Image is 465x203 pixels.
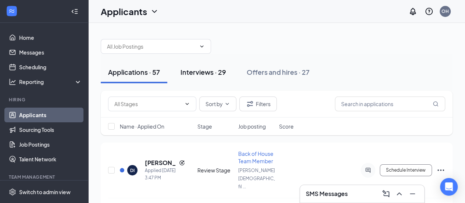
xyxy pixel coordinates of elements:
[380,188,392,200] button: ComposeMessage
[306,190,348,198] h3: SMS Messages
[9,78,16,85] svg: Analysis
[205,101,223,106] span: Sort by
[19,188,71,196] div: Switch to admin view
[407,188,418,200] button: Minimize
[19,122,82,137] a: Sourcing Tools
[440,178,458,196] div: Open Intercom Messenger
[433,101,439,107] svg: MagnifyingGlass
[238,168,290,189] span: [PERSON_NAME] [DEMOGRAPHIC_DATA]-fil ...
[382,189,390,198] svg: ComposeMessage
[199,97,236,111] button: Sort byChevronDown
[130,167,135,174] div: DI
[120,123,164,130] span: Name · Applied On
[197,123,212,130] span: Stage
[395,189,404,198] svg: ChevronUp
[364,167,372,173] svg: ActiveChat
[19,78,82,85] div: Reporting
[199,43,205,49] svg: ChevronDown
[19,60,82,74] a: Scheduling
[441,8,449,14] div: OH
[238,150,273,164] span: Back of House Team Member
[335,97,445,111] input: Search in applications
[408,189,417,198] svg: Minimize
[107,42,196,50] input: All Job Postings
[380,164,432,176] button: Schedule Interview
[179,160,185,166] svg: Reapply
[150,7,159,16] svg: ChevronDown
[19,45,82,60] a: Messages
[247,67,310,77] div: Offers and hires · 27
[19,108,82,122] a: Applicants
[19,152,82,167] a: Talent Network
[184,101,190,107] svg: ChevronDown
[436,166,445,175] svg: Ellipses
[197,167,234,174] div: Review Stage
[238,123,266,130] span: Job posting
[108,67,160,77] div: Applications · 57
[71,8,78,15] svg: Collapse
[425,7,433,16] svg: QuestionInfo
[19,30,82,45] a: Home
[145,167,185,182] div: Applied [DATE] 3:47 PM
[180,67,226,77] div: Interviews · 29
[19,137,82,152] a: Job Postings
[239,97,277,111] button: Filter Filters
[145,159,176,167] h5: [PERSON_NAME]
[246,99,254,108] svg: Filter
[9,188,16,196] svg: Settings
[279,123,294,130] span: Score
[8,7,15,15] svg: WorkstreamLogo
[408,7,417,16] svg: Notifications
[9,174,81,180] div: Team Management
[114,100,181,108] input: All Stages
[9,97,81,103] div: Hiring
[393,188,405,200] button: ChevronUp
[224,101,230,107] svg: ChevronDown
[101,5,147,18] h1: Applicants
